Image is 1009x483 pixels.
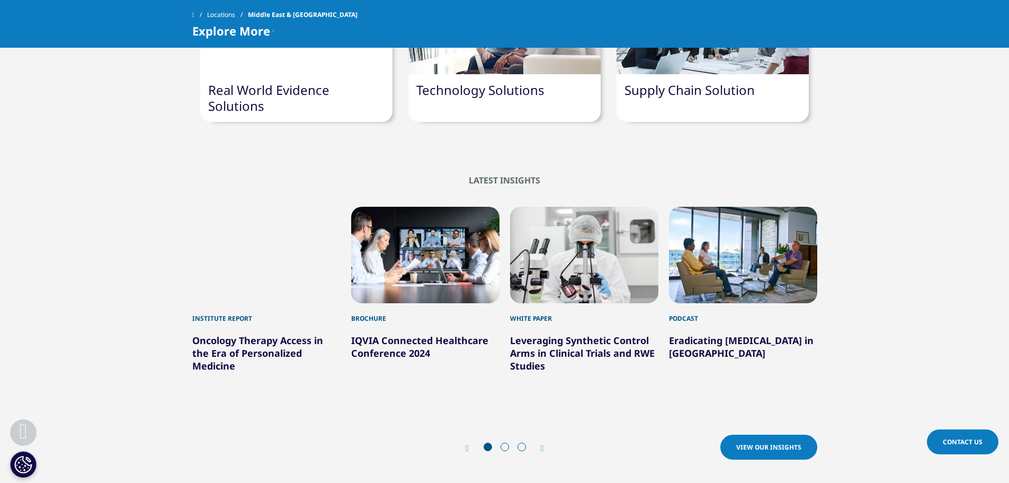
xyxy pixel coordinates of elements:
a: Contact Us [927,429,998,454]
a: Eradicating [MEDICAL_DATA] in [GEOGRAPHIC_DATA] [669,334,814,359]
span: Middle East & [GEOGRAPHIC_DATA] [248,5,358,24]
div: Next slide [530,443,544,453]
a: Locations [207,5,248,24]
span: View our Insights [736,443,801,452]
div: White Paper [510,303,658,323]
a: Supply Chain Solution [624,81,755,99]
a: IQVIA Connected Healthcare Conference 2024 [351,334,488,359]
div: Brochure [351,303,499,323]
div: 1 / 12 [192,207,341,395]
div: Previous slide [466,443,479,453]
a: Leveraging Synthetic Control Arms in Clinical Trials and RWE Studies [510,334,655,372]
button: Cookies Settings [10,451,37,478]
div: 4 / 12 [669,207,817,395]
div: 3 / 12 [510,207,658,395]
span: Contact Us [943,437,983,446]
a: Oncology Therapy Access in the Era of Personalized Medicine [192,334,323,372]
a: View our Insights [720,435,817,460]
a: Real World Evidence Solutions [208,81,329,115]
span: Explore More [192,24,270,37]
a: Technology Solutions [416,81,544,99]
h2: Latest Insights [192,175,817,186]
div: Institute Report [192,303,341,323]
div: Podcast [669,303,817,323]
div: 2 / 12 [351,207,499,395]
